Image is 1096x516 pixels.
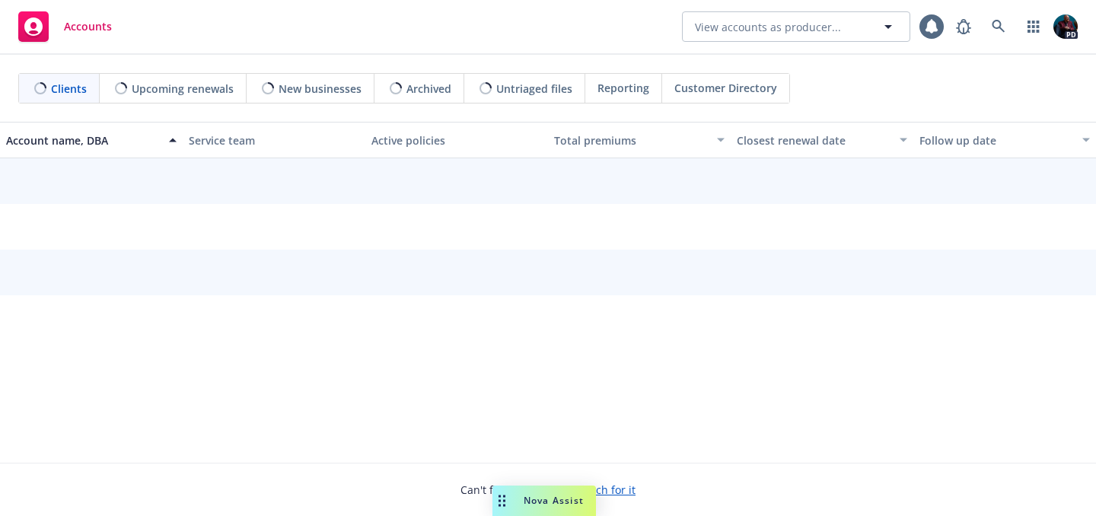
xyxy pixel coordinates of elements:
[948,11,979,42] a: Report a Bug
[132,81,234,97] span: Upcoming renewals
[496,81,572,97] span: Untriaged files
[573,483,636,497] a: Search for it
[548,122,731,158] button: Total premiums
[183,122,365,158] button: Service team
[913,122,1096,158] button: Follow up date
[524,494,584,507] span: Nova Assist
[695,19,841,35] span: View accounts as producer...
[12,5,118,48] a: Accounts
[279,81,362,97] span: New businesses
[189,132,359,148] div: Service team
[51,81,87,97] span: Clients
[983,11,1014,42] a: Search
[492,486,511,516] div: Drag to move
[365,122,548,158] button: Active policies
[737,132,890,148] div: Closest renewal date
[6,132,160,148] div: Account name, DBA
[371,132,542,148] div: Active policies
[597,80,649,96] span: Reporting
[554,132,708,148] div: Total premiums
[731,122,913,158] button: Closest renewal date
[674,80,777,96] span: Customer Directory
[64,21,112,33] span: Accounts
[682,11,910,42] button: View accounts as producer...
[460,482,636,498] span: Can't find an account?
[1053,14,1078,39] img: photo
[1018,11,1049,42] a: Switch app
[492,486,596,516] button: Nova Assist
[406,81,451,97] span: Archived
[919,132,1073,148] div: Follow up date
